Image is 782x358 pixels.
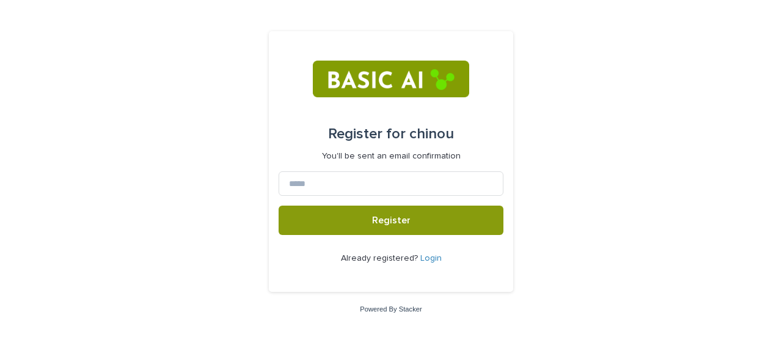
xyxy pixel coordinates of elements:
button: Register [279,206,503,235]
p: You'll be sent an email confirmation [322,151,461,162]
span: Register for [328,127,406,141]
img: RtIB8pj2QQiOZo6waziI [313,61,469,97]
span: Register [372,215,411,225]
a: Powered By Stacker [360,305,422,313]
span: Already registered? [341,254,420,263]
a: Login [420,254,442,263]
div: chinou [328,117,454,151]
